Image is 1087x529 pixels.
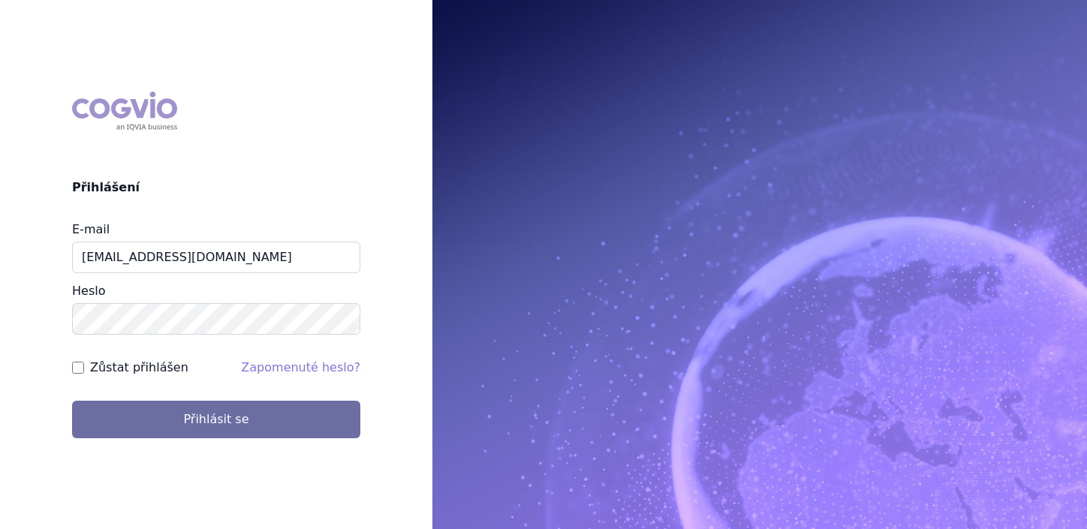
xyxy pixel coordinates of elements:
[72,92,177,131] div: COGVIO
[241,360,360,374] a: Zapomenuté heslo?
[72,401,360,438] button: Přihlásit se
[90,359,188,377] label: Zůstat přihlášen
[72,179,360,197] h2: Přihlášení
[72,284,105,298] label: Heslo
[72,222,110,236] label: E-mail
